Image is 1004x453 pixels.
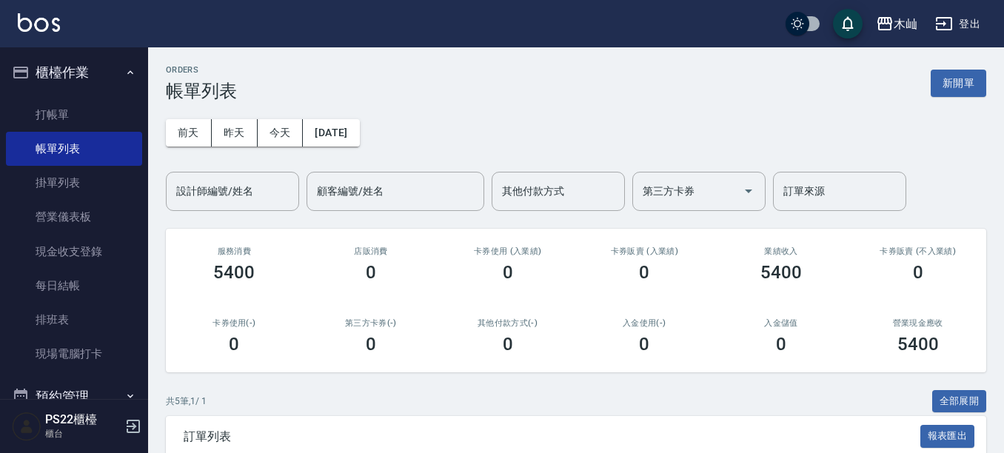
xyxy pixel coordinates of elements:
h2: 入金儲值 [731,318,832,328]
h3: 0 [913,262,923,283]
h3: 0 [229,334,239,355]
img: Logo [18,13,60,32]
p: 櫃台 [45,427,121,440]
a: 營業儀表板 [6,200,142,234]
h2: 卡券販賣 (入業績) [594,246,695,256]
h2: 其他付款方式(-) [457,318,558,328]
h2: 業績收入 [731,246,832,256]
h3: 帳單列表 [166,81,237,101]
h2: 第三方卡券(-) [321,318,422,328]
h5: PS22櫃檯 [45,412,121,427]
h3: 服務消費 [184,246,285,256]
button: 昨天 [212,119,258,147]
img: Person [12,412,41,441]
button: 前天 [166,119,212,147]
h2: 卡券使用 (入業績) [457,246,558,256]
button: 今天 [258,119,304,147]
h3: 5400 [897,334,939,355]
button: 報表匯出 [920,425,975,448]
h2: 營業現金應收 [867,318,968,328]
h3: 5400 [213,262,255,283]
h3: 0 [639,262,649,283]
a: 排班表 [6,303,142,337]
h3: 0 [776,334,786,355]
h2: 卡券販賣 (不入業績) [867,246,968,256]
button: 登出 [929,10,986,38]
h3: 0 [366,334,376,355]
p: 共 5 筆, 1 / 1 [166,395,207,408]
button: 櫃檯作業 [6,53,142,92]
div: 木屾 [894,15,917,33]
a: 每日結帳 [6,269,142,303]
button: Open [737,179,760,203]
button: [DATE] [303,119,359,147]
h2: 卡券使用(-) [184,318,285,328]
h3: 5400 [760,262,802,283]
h2: 入金使用(-) [594,318,695,328]
a: 掛單列表 [6,166,142,200]
a: 帳單列表 [6,132,142,166]
h2: ORDERS [166,65,237,75]
button: 預約管理 [6,377,142,416]
a: 現金收支登錄 [6,235,142,269]
button: save [833,9,863,38]
h3: 0 [503,262,513,283]
a: 打帳單 [6,98,142,132]
a: 新開單 [931,75,986,90]
a: 報表匯出 [920,429,975,443]
button: 全部展開 [932,390,987,413]
h2: 店販消費 [321,246,422,256]
a: 現場電腦打卡 [6,337,142,371]
h3: 0 [366,262,376,283]
button: 新開單 [931,70,986,97]
h3: 0 [639,334,649,355]
button: 木屾 [870,9,923,39]
h3: 0 [503,334,513,355]
span: 訂單列表 [184,429,920,444]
